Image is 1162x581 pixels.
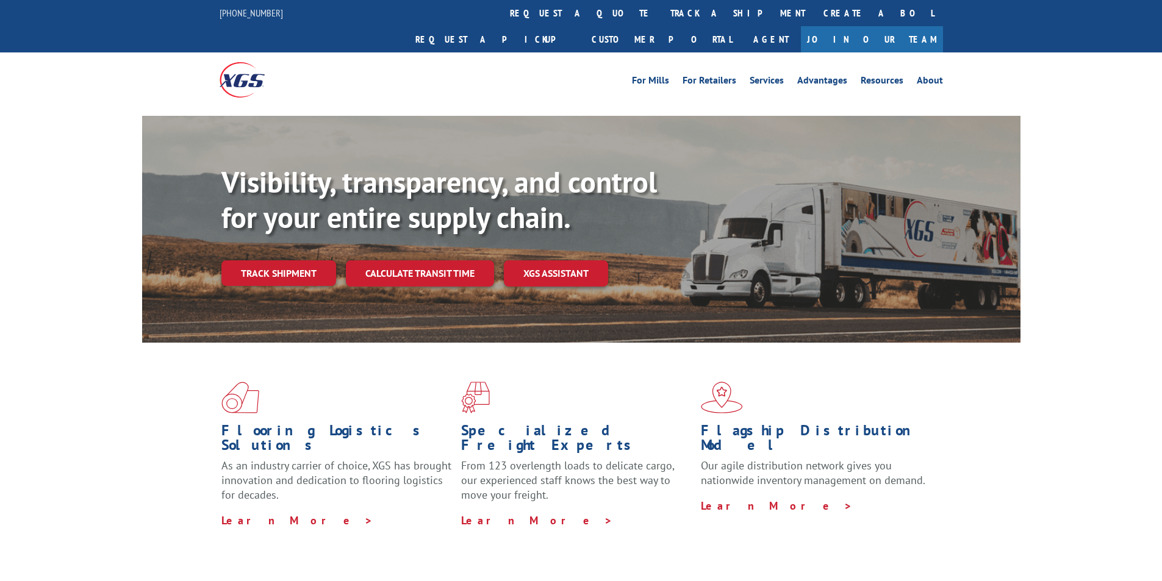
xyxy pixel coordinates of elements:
a: Agent [741,26,801,52]
a: For Mills [632,76,669,89]
p: From 123 overlength loads to delicate cargo, our experienced staff knows the best way to move you... [461,458,692,513]
a: Join Our Team [801,26,943,52]
a: [PHONE_NUMBER] [220,7,283,19]
a: Learn More > [701,499,853,513]
a: Learn More > [461,513,613,527]
a: For Retailers [683,76,736,89]
a: Customer Portal [583,26,741,52]
a: XGS ASSISTANT [504,260,608,287]
a: Calculate transit time [346,260,494,287]
h1: Specialized Freight Experts [461,423,692,458]
a: Request a pickup [406,26,583,52]
b: Visibility, transparency, and control for your entire supply chain. [221,163,657,236]
span: As an industry carrier of choice, XGS has brought innovation and dedication to flooring logistics... [221,458,451,502]
h1: Flooring Logistics Solutions [221,423,452,458]
a: Learn More > [221,513,373,527]
img: xgs-icon-flagship-distribution-model-red [701,382,743,413]
a: About [917,76,943,89]
a: Resources [861,76,903,89]
a: Services [750,76,784,89]
img: xgs-icon-focused-on-flooring-red [461,382,490,413]
img: xgs-icon-total-supply-chain-intelligence-red [221,382,259,413]
a: Track shipment [221,260,336,286]
span: Our agile distribution network gives you nationwide inventory management on demand. [701,458,925,487]
h1: Flagship Distribution Model [701,423,931,458]
a: Advantages [797,76,847,89]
